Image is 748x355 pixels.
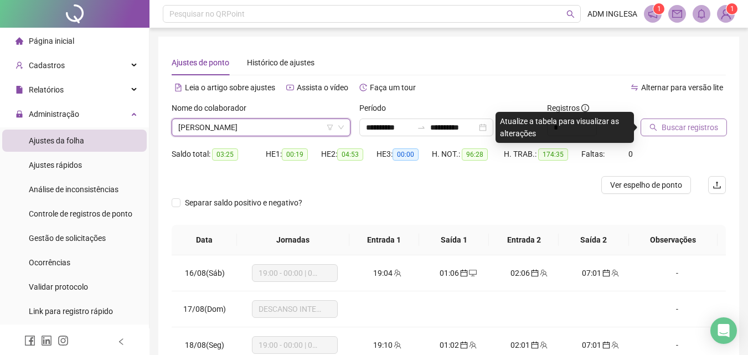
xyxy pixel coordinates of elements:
[601,341,610,349] span: calendar
[547,102,589,114] span: Registros
[29,61,65,70] span: Cadastros
[530,341,539,349] span: calendar
[648,9,658,19] span: notification
[419,225,489,255] th: Saída 1
[297,83,348,92] span: Assista o vídeo
[286,84,294,91] span: youtube
[730,5,734,13] span: 1
[41,335,52,346] span: linkedin
[327,124,333,131] span: filter
[649,124,657,131] span: search
[29,209,132,218] span: Controle de registros de ponto
[629,225,718,255] th: Observações
[432,148,504,161] div: H. NOT.:
[538,148,568,161] span: 174:35
[417,123,426,132] span: to
[610,179,682,191] span: Ver espelho de ponto
[172,225,237,255] th: Data
[468,269,477,277] span: desktop
[582,269,601,277] span: 07:01
[338,124,344,131] span: down
[653,3,664,14] sup: 1
[628,150,633,158] span: 0
[185,341,224,349] span: 18/08(Seg)
[16,86,23,94] span: file
[237,225,349,255] th: Jornadas
[58,335,69,346] span: instagram
[337,148,363,161] span: 04:53
[172,148,266,161] div: Saldo total:
[539,341,548,349] span: team
[676,341,678,349] span: -
[212,148,238,161] span: 03:25
[610,269,619,277] span: team
[672,9,682,19] span: mail
[676,269,678,277] span: -
[266,148,321,161] div: HE 1:
[581,104,589,112] span: info-circle
[29,282,88,291] span: Validar protocolo
[530,269,539,277] span: calendar
[29,110,79,119] span: Administração
[638,234,709,246] span: Observações
[321,148,376,161] div: HE 2:
[468,341,477,349] span: team
[710,317,737,344] div: Open Intercom Messenger
[718,6,734,22] img: 95218
[178,119,344,136] span: EDMILSON ALVES DE JESUS JUNIOR
[641,119,727,136] button: Buscar registros
[581,150,606,158] span: Faltas:
[376,148,432,161] div: HE 3:
[462,148,488,161] span: 96:28
[185,269,225,277] span: 16/08(Sáb)
[259,301,331,317] span: DESCANSO INTER-JORNADA
[29,185,118,194] span: Análise de inconsistências
[726,3,737,14] sup: Atualize o seu contato no menu Meus Dados
[601,269,610,277] span: calendar
[172,102,254,114] label: Nome do colaborador
[183,305,226,313] span: 17/08(Dom)
[601,176,691,194] button: Ver espelho de ponto
[662,121,718,133] span: Buscar registros
[631,84,638,91] span: swap
[16,37,23,45] span: home
[29,161,82,169] span: Ajustes rápidos
[510,341,530,349] span: 02:01
[657,5,661,13] span: 1
[29,307,113,316] span: Link para registro rápido
[459,269,468,277] span: calendar
[641,83,723,92] span: Alternar para versão lite
[349,225,419,255] th: Entrada 1
[185,83,275,92] span: Leia o artigo sobre ajustes
[393,148,419,161] span: 00:00
[697,9,706,19] span: bell
[24,335,35,346] span: facebook
[489,225,559,255] th: Entrada 2
[259,265,331,281] span: 19:00 - 00:00 | 01:00 - 07:00
[587,8,637,20] span: ADM INGLESA
[393,341,401,349] span: team
[440,269,459,277] span: 01:06
[29,234,106,243] span: Gestão de solicitações
[29,258,70,267] span: Ocorrências
[174,84,182,91] span: file-text
[417,123,426,132] span: swap-right
[117,338,125,346] span: left
[539,269,548,277] span: team
[16,61,23,69] span: user-add
[713,181,721,189] span: upload
[247,58,314,67] span: Histórico de ajustes
[16,110,23,118] span: lock
[510,269,530,277] span: 02:06
[440,341,459,349] span: 01:02
[29,85,64,94] span: Relatórios
[172,58,229,67] span: Ajustes de ponto
[566,10,575,18] span: search
[582,341,601,349] span: 07:01
[373,341,393,349] span: 19:10
[373,269,393,277] span: 19:04
[559,225,628,255] th: Saída 2
[259,337,331,353] span: 19:00 - 00:00 | 01:00 - 07:00
[29,37,74,45] span: Página inicial
[676,305,678,313] span: -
